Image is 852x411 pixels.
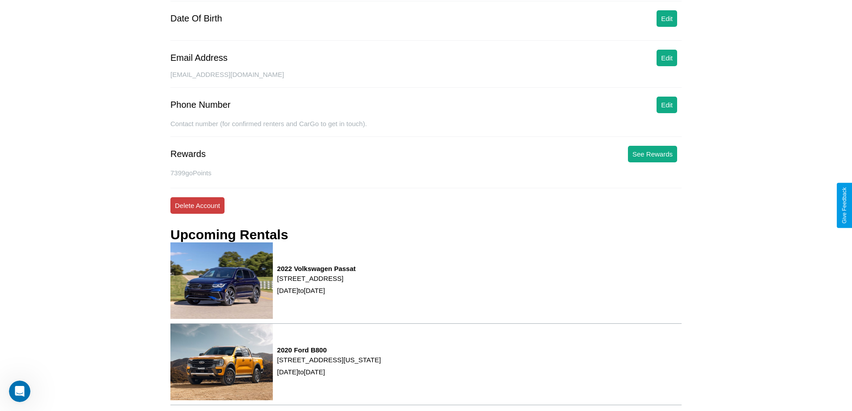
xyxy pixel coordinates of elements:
button: See Rewards [628,146,677,162]
img: rental [170,242,273,319]
h3: 2022 Volkswagen Passat [277,265,356,272]
div: Contact number (for confirmed renters and CarGo to get in touch). [170,120,682,137]
h3: 2020 Ford B800 [277,346,381,354]
h3: Upcoming Rentals [170,227,288,242]
button: Edit [657,10,677,27]
p: [DATE] to [DATE] [277,366,381,378]
div: Date Of Birth [170,13,222,24]
button: Edit [657,97,677,113]
div: Give Feedback [841,187,848,224]
button: Edit [657,50,677,66]
img: rental [170,324,273,400]
button: Delete Account [170,197,225,214]
p: [STREET_ADDRESS][US_STATE] [277,354,381,366]
p: [DATE] to [DATE] [277,284,356,297]
div: Phone Number [170,100,231,110]
p: [STREET_ADDRESS] [277,272,356,284]
p: 7399 goPoints [170,167,682,179]
iframe: Intercom live chat [9,381,30,402]
div: Email Address [170,53,228,63]
div: [EMAIL_ADDRESS][DOMAIN_NAME] [170,71,682,88]
div: Rewards [170,149,206,159]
